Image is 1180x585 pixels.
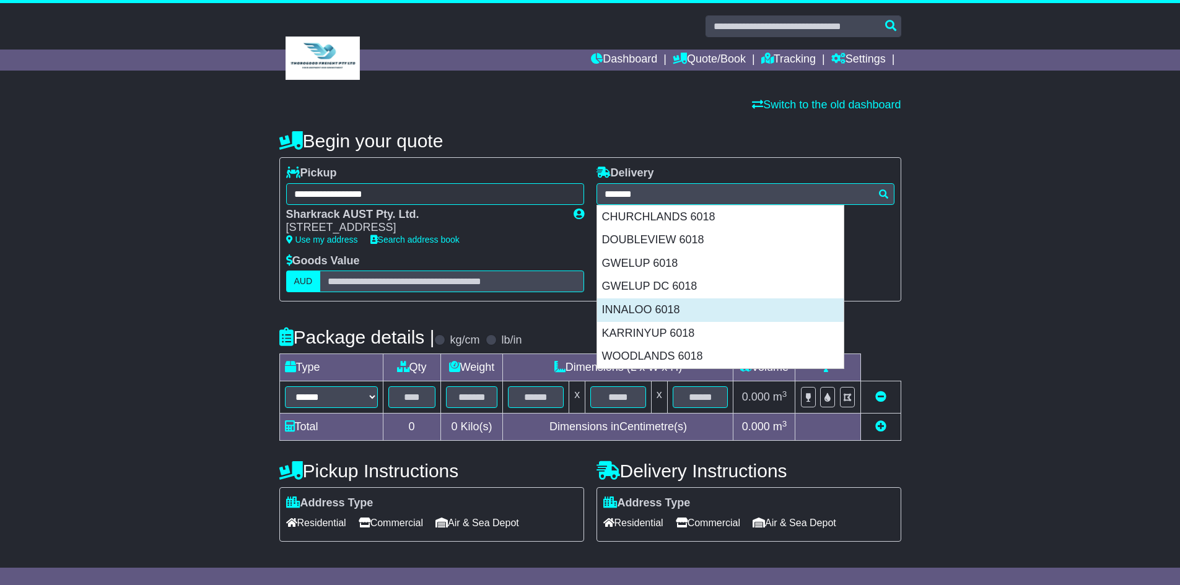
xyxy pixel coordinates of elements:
[752,98,901,111] a: Switch to the old dashboard
[597,206,844,229] div: CHURCHLANDS 6018
[279,327,435,347] h4: Package details |
[440,354,503,381] td: Weight
[501,334,522,347] label: lb/in
[603,496,691,510] label: Address Type
[279,354,383,381] td: Type
[503,354,733,381] td: Dimensions (L x W x H)
[279,131,901,151] h4: Begin your quote
[597,228,844,252] div: DOUBLEVIEW 6018
[286,271,321,292] label: AUD
[782,389,787,399] sup: 3
[773,391,787,403] span: m
[875,420,886,433] a: Add new item
[676,513,740,532] span: Commercial
[782,419,787,428] sup: 3
[450,334,479,347] label: kg/cm
[286,513,346,532] span: Residential
[286,496,374,510] label: Address Type
[651,381,667,414] td: x
[597,183,894,205] typeahead: Please provide city
[742,391,770,403] span: 0.000
[440,414,503,441] td: Kilo(s)
[761,50,816,71] a: Tracking
[286,235,358,245] a: Use my address
[773,420,787,433] span: m
[569,381,585,414] td: x
[597,167,654,180] label: Delivery
[597,461,901,481] h4: Delivery Instructions
[597,322,844,345] div: KARRINYUP 6018
[370,235,460,245] a: Search address book
[597,298,844,322] div: INNALOO 6018
[742,420,770,433] span: 0.000
[831,50,886,71] a: Settings
[753,513,836,532] span: Air & Sea Depot
[286,208,561,222] div: Sharkrack AUST Pty. Ltd.
[286,167,337,180] label: Pickup
[359,513,423,532] span: Commercial
[673,50,746,71] a: Quote/Book
[279,461,584,481] h4: Pickup Instructions
[875,391,886,403] a: Remove this item
[597,345,844,368] div: WOODLANDS 6018
[435,513,519,532] span: Air & Sea Depot
[597,252,844,275] div: GWELUP 6018
[286,221,561,235] div: [STREET_ADDRESS]
[286,254,360,268] label: Goods Value
[503,414,733,441] td: Dimensions in Centimetre(s)
[597,275,844,298] div: GWELUP DC 6018
[383,354,440,381] td: Qty
[279,414,383,441] td: Total
[591,50,657,71] a: Dashboard
[383,414,440,441] td: 0
[603,513,663,532] span: Residential
[451,420,457,433] span: 0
